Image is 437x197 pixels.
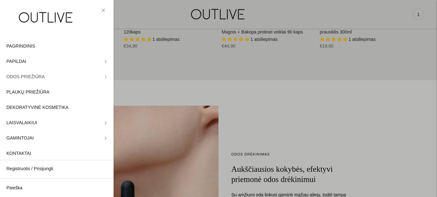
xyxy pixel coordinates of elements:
span: KONTAKTAI [6,150,31,157]
img: OUTLIVE [6,6,86,28]
span: PAPILDAI [6,58,26,65]
span: LAISVALAIKIUI [6,119,37,127]
span: PAGRINDINIS [6,42,35,50]
span: DEKORATYVINĖ KOSMETIKA [6,104,68,111]
span: PLAUKŲ PRIEŽIŪRA [6,88,50,96]
span: ODOS PRIEŽIŪRA [6,73,45,81]
span: GAMINTOJAI [6,134,34,142]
